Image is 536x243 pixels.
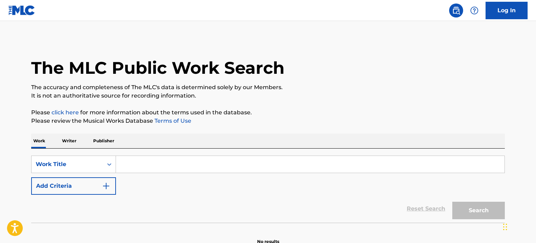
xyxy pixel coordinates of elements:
[31,117,505,125] p: Please review the Musical Works Database
[31,156,505,223] form: Search Form
[470,6,479,15] img: help
[51,109,79,116] a: click here
[36,160,99,169] div: Work Title
[8,5,35,15] img: MLC Logo
[31,92,505,100] p: It is not an authoritative source for recording information.
[102,182,110,190] img: 9d2ae6d4665cec9f34b9.svg
[501,209,536,243] iframe: Chat Widget
[452,6,460,15] img: search
[449,3,463,17] a: Public Search
[467,3,481,17] div: Help
[153,117,191,124] a: Terms of Use
[91,134,116,148] p: Publisher
[503,216,507,237] div: Drag
[31,108,505,117] p: Please for more information about the terms used in the database.
[31,57,284,78] h1: The MLC Public Work Search
[31,134,47,148] p: Work
[31,83,505,92] p: The accuracy and completeness of The MLC's data is determined solely by our Members.
[31,177,116,195] button: Add Criteria
[60,134,78,148] p: Writer
[486,2,528,19] a: Log In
